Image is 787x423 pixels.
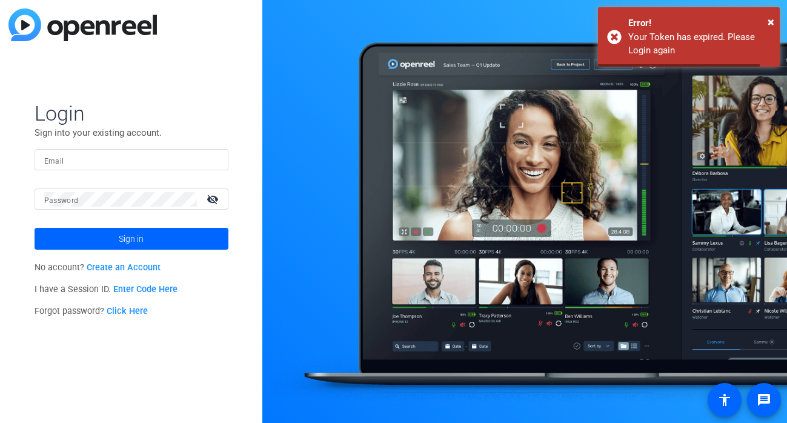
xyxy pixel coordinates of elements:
mat-icon: visibility_off [199,190,228,208]
mat-label: Password [44,196,79,205]
a: Create an Account [87,262,161,273]
a: Enter Code Here [113,284,178,295]
p: Sign into your existing account. [35,126,228,139]
div: Error! [628,16,771,30]
span: I have a Session ID. [35,284,178,295]
button: Sign in [35,228,228,250]
span: No account? [35,262,161,273]
input: Enter Email Address [44,153,219,167]
a: Click Here [107,306,148,316]
img: blue-gradient.svg [8,8,157,41]
div: Your Token has expired. Please Login again [628,30,771,58]
mat-icon: message [757,393,771,407]
mat-label: Email [44,157,64,165]
span: Forgot password? [35,306,148,316]
button: Close [768,13,774,31]
span: Sign in [119,224,144,254]
mat-icon: accessibility [717,393,732,407]
span: × [768,15,774,29]
span: Login [35,101,228,126]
